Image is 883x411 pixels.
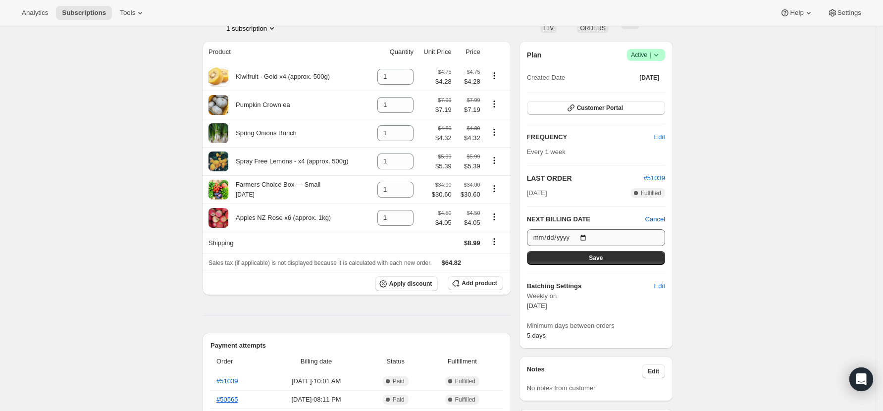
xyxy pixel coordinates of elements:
span: | [650,51,651,59]
a: #51039 [644,174,665,182]
button: Add product [448,276,503,290]
button: Settings [822,6,867,20]
button: [DATE] [633,71,665,85]
small: $7.99 [438,97,452,103]
span: $64.82 [442,259,462,266]
span: Apply discount [389,280,432,288]
span: LTV [543,25,554,32]
button: Product actions [486,99,502,109]
span: Subscriptions [62,9,106,17]
span: Billing date [269,357,364,366]
div: Open Intercom Messenger [849,367,873,391]
small: $4.80 [438,125,452,131]
button: Analytics [16,6,54,20]
th: Quantity [369,41,416,63]
h2: FREQUENCY [527,132,654,142]
th: Shipping [203,232,369,254]
span: $7.19 [435,105,452,115]
img: product img [208,123,228,143]
span: Edit [654,281,665,291]
div: Pumpkin Crown ea [228,100,290,110]
span: Weekly on [527,291,665,301]
span: $4.05 [458,218,480,228]
span: [DATE] [527,188,547,198]
button: Subscriptions [56,6,112,20]
span: $8.99 [464,239,480,247]
button: Edit [642,364,665,378]
button: Edit [648,129,671,145]
button: Save [527,251,665,265]
img: product img [208,67,228,87]
div: Spring Onions Bunch [228,128,297,138]
img: product img [208,180,228,200]
span: Created Date [527,73,565,83]
span: [DATE] [639,74,659,82]
span: Save [589,254,603,262]
img: product img [208,95,228,115]
th: Order [210,351,266,372]
button: Help [774,6,819,20]
span: Add product [462,279,497,287]
span: Fulfilled [641,189,661,197]
h2: LAST ORDER [527,173,644,183]
span: Customer Portal [577,104,623,112]
button: Product actions [486,127,502,138]
span: $5.39 [435,161,452,171]
span: Fulfillment [427,357,497,366]
span: Settings [837,9,861,17]
small: [DATE] [236,191,255,198]
h2: NEXT BILLING DATE [527,214,645,224]
div: Farmers Choice Box — Small [228,180,320,200]
button: Shipping actions [486,236,502,247]
span: $4.28 [435,77,452,87]
a: #51039 [216,377,238,385]
button: Apply discount [375,276,438,291]
button: Customer Portal [527,101,665,115]
button: Product actions [486,70,502,81]
small: $4.75 [438,69,452,75]
span: ORDERS [580,25,605,32]
span: No notes from customer [527,384,596,392]
img: product img [208,208,228,228]
button: Product actions [486,183,502,194]
span: [DATE] · 08:11 PM [269,395,364,405]
span: $30.60 [432,190,452,200]
th: Product [203,41,369,63]
small: $5.99 [467,154,480,159]
small: $4.80 [467,125,480,131]
th: Price [455,41,483,63]
small: $7.99 [467,97,480,103]
h6: Batching Settings [527,281,654,291]
button: Product actions [486,211,502,222]
span: 5 days [527,332,546,339]
span: Edit [648,367,659,375]
button: #51039 [644,173,665,183]
span: Status [370,357,421,366]
div: Spray Free Lemons - x4 (approx. 500g) [228,156,349,166]
span: Help [790,9,803,17]
span: Fulfilled [455,377,475,385]
span: Paid [393,396,405,404]
span: Every 1 week [527,148,566,155]
span: Minimum days between orders [527,321,665,331]
button: Cancel [645,214,665,224]
small: $4.75 [467,69,480,75]
div: Apples NZ Rose x6 (approx. 1kg) [228,213,331,223]
small: $4.50 [438,210,452,216]
span: Edit [654,132,665,142]
small: $5.99 [438,154,452,159]
span: $30.60 [458,190,480,200]
small: $34.00 [435,182,452,188]
h2: Payment attempts [210,341,503,351]
button: Tools [114,6,151,20]
th: Unit Price [416,41,455,63]
div: Kiwifruit - Gold x4 (approx. 500g) [228,72,330,82]
span: Sales tax (if applicable) is not displayed because it is calculated with each new order. [208,259,432,266]
button: Edit [648,278,671,294]
span: Active [631,50,661,60]
button: Product actions [226,23,277,33]
span: $5.39 [458,161,480,171]
span: $7.19 [458,105,480,115]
